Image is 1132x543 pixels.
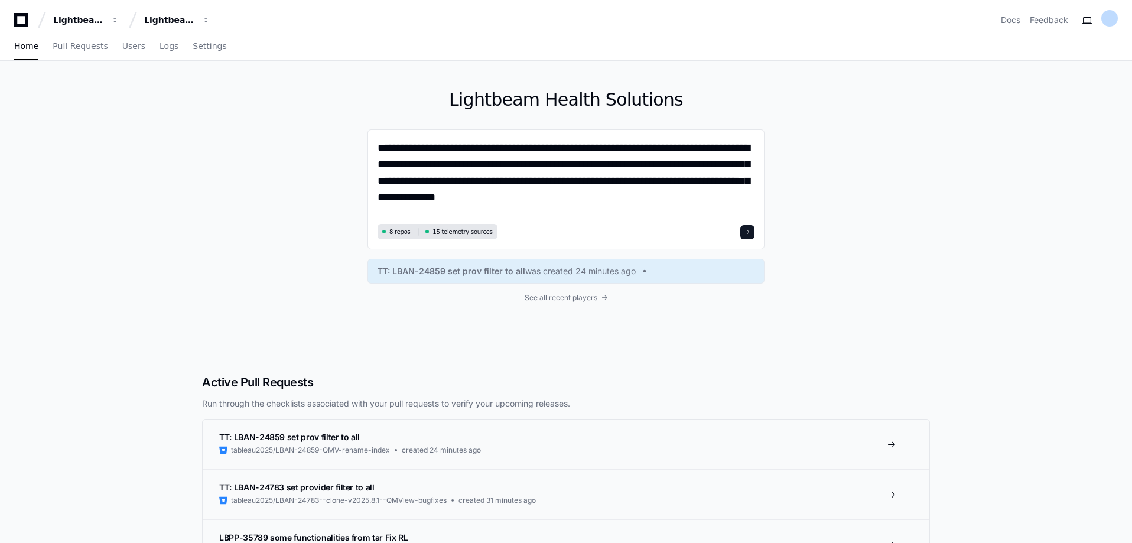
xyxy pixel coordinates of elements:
p: Run through the checklists associated with your pull requests to verify your upcoming releases. [202,398,930,409]
span: TT: LBAN-24859 set prov filter to all [219,432,360,442]
a: Pull Requests [53,33,108,60]
span: Pull Requests [53,43,108,50]
a: Home [14,33,38,60]
a: See all recent players [367,293,765,303]
button: Lightbeam Health [48,9,124,31]
button: Lightbeam Health Solutions [139,9,215,31]
span: created 31 minutes ago [458,496,536,505]
span: Users [122,43,145,50]
a: Logs [160,33,178,60]
h2: Active Pull Requests [202,374,930,391]
div: Lightbeam Health Solutions [144,14,195,26]
span: Home [14,43,38,50]
a: Settings [193,33,226,60]
button: Feedback [1030,14,1068,26]
a: TT: LBAN-24859 set prov filter to alltableau2025/LBAN-24859-QMV-rename-indexcreated 24 minutes ago [203,420,929,469]
span: tableau2025/LBAN-24859-QMV-rename-index [231,446,390,455]
span: 15 telemetry sources [432,227,492,236]
h1: Lightbeam Health Solutions [367,89,765,110]
span: created 24 minutes ago [402,446,481,455]
div: Lightbeam Health [53,14,104,26]
span: tableau2025/LBAN-24783--clone-v2025.8.1--QMView-bugfixes [231,496,447,505]
span: was created 24 minutes ago [525,265,636,277]
span: See all recent players [525,293,597,303]
span: Logs [160,43,178,50]
a: Docs [1001,14,1020,26]
span: Settings [193,43,226,50]
span: LBPP-35789 some functionalities from tar Fix RL [219,532,408,542]
a: Users [122,33,145,60]
span: TT: LBAN-24783 set provider filter to all [219,482,375,492]
a: TT: LBAN-24859 set prov filter to allwas created 24 minutes ago [378,265,754,277]
span: 8 repos [389,227,411,236]
span: TT: LBAN-24859 set prov filter to all [378,265,525,277]
a: TT: LBAN-24783 set provider filter to alltableau2025/LBAN-24783--clone-v2025.8.1--QMView-bugfixes... [203,469,929,519]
